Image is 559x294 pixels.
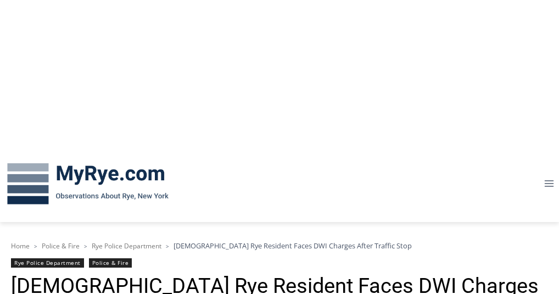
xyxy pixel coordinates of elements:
a: Police & Fire [42,241,80,251]
span: > [166,242,169,250]
a: Police & Fire [89,258,132,268]
span: > [34,242,37,250]
button: Open menu [539,175,559,192]
nav: Breadcrumbs [11,240,548,251]
a: Rye Police Department [11,258,84,268]
a: Rye Police Department [92,241,161,251]
span: > [84,242,87,250]
a: Home [11,241,30,251]
span: [DEMOGRAPHIC_DATA] Rye Resident Faces DWI Charges After Traffic Stop [174,241,412,251]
